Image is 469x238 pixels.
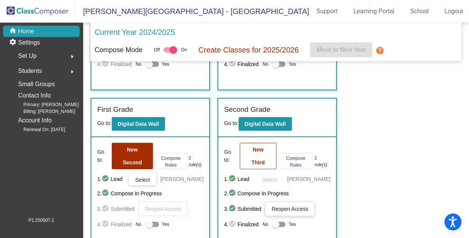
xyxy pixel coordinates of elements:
span: Renewal On: [DATE] [11,126,65,133]
p: Compose Mode [94,45,142,55]
span: Set Up [18,51,37,61]
span: [PERSON_NAME] [160,175,204,183]
span: Yes [162,60,170,69]
b: New Second [123,147,142,165]
a: Learning Portal [347,5,401,17]
span: Go to: [224,120,238,126]
span: Off [154,46,160,53]
span: On [181,46,187,53]
mat-icon: check_circle [102,220,111,229]
span: 4. Finalized [224,220,259,229]
mat-icon: home [9,27,18,36]
button: New Second [112,143,153,169]
span: 2. Compose In Progress [97,189,204,198]
button: Move to Next Year [310,42,372,57]
span: [PERSON_NAME] [287,175,330,183]
span: 4. Finalized [97,60,132,69]
span: Select [262,177,277,183]
b: Digital Data Wall [245,121,286,127]
b: Digital Data Wall [118,121,159,127]
mat-icon: check_circle [228,204,238,213]
b: New Third [251,147,265,165]
label: First Grade [97,104,133,115]
button: Digital Data Wall [112,117,165,131]
label: Second Grade [224,104,270,115]
span: 3. Submitted [97,204,134,213]
span: No [262,221,268,228]
span: 3. Submitted [224,204,261,213]
button: Digital Data Wall [239,117,292,131]
button: Reopen Access [265,202,315,216]
p: Current Year 2024/2025 [94,26,174,38]
span: Billing: [PERSON_NAME] [11,108,75,115]
span: Yes [288,220,296,229]
a: School [404,5,435,17]
span: Students [18,66,42,76]
mat-icon: help [375,46,384,55]
span: Yes [162,220,170,229]
mat-icon: check_circle [102,60,111,69]
p: Home [18,27,34,36]
span: No [136,221,141,228]
p: Small Groups [18,79,55,90]
span: [PERSON_NAME][GEOGRAPHIC_DATA] - [GEOGRAPHIC_DATA] [76,5,309,17]
mat-icon: arrow_right [68,67,77,76]
mat-icon: check_circle [228,175,238,184]
mat-icon: settings [9,38,18,47]
span: 2. Compose In Progress [224,189,330,198]
button: Select [256,173,284,185]
span: 4. Finalized [97,220,132,229]
a: Support [310,5,344,17]
span: Reopen Access [145,206,181,212]
button: Compose Rules [278,153,313,169]
span: Move to Next Year [316,46,366,53]
a: Logout [438,5,469,17]
span: Go to: [224,148,238,164]
span: Go to: [97,120,111,126]
i: 1 rule(s) [315,155,331,168]
i: 1 rule(s) [188,155,204,168]
span: 1. Lead [97,175,125,184]
mat-icon: check_circle [228,220,238,229]
p: Contact Info [18,90,51,101]
mat-icon: check_circle [102,189,111,198]
p: Create Classes for 2025/2026 [198,44,299,56]
span: Yes [288,60,296,69]
span: Select [135,177,150,183]
button: New Third [240,143,277,169]
span: Primary: [PERSON_NAME] [11,101,79,108]
mat-icon: check_circle [228,60,238,69]
button: Compose Rules [154,153,187,169]
p: Settings [18,38,40,47]
span: Go to: [97,148,110,164]
p: Account Info [18,115,52,126]
span: No [262,61,268,68]
span: 1. Lead [224,175,251,184]
button: Select [129,173,157,185]
button: Reopen Access [138,202,188,216]
span: 4. Finalized [224,60,259,69]
mat-icon: check_circle [102,175,111,184]
span: Reopen Access [272,206,308,212]
span: No [136,61,141,68]
mat-icon: arrow_right [68,52,77,61]
mat-icon: check_circle [228,189,238,198]
mat-icon: check_circle [102,204,111,213]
